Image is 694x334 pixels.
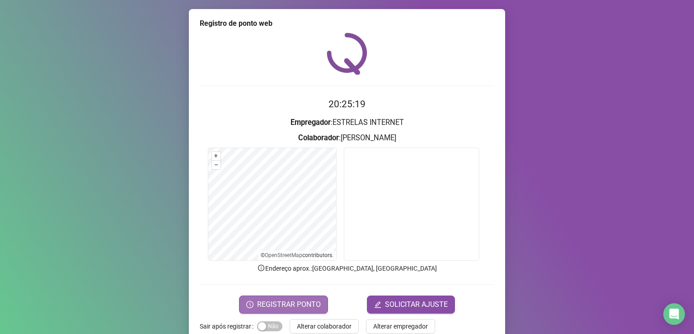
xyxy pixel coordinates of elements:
button: editSOLICITAR AJUSTE [367,296,455,314]
h3: : [PERSON_NAME] [200,132,494,144]
span: SOLICITAR AJUSTE [385,299,448,310]
span: info-circle [257,264,265,272]
img: QRPoint [327,33,367,75]
button: REGISTRAR PONTO [239,296,328,314]
strong: Colaborador [298,134,339,142]
button: Alterar empregador [366,319,435,334]
span: REGISTRAR PONTO [257,299,321,310]
strong: Empregador [291,118,331,127]
label: Sair após registrar [200,319,257,334]
span: Alterar empregador [373,321,428,331]
span: clock-circle [246,301,253,308]
button: + [212,152,220,160]
div: Registro de ponto web [200,18,494,29]
button: Alterar colaborador [290,319,359,334]
div: Open Intercom Messenger [663,303,685,325]
button: – [212,161,220,169]
span: Alterar colaborador [297,321,352,331]
time: 20:25:19 [328,99,366,110]
p: Endereço aprox. : [GEOGRAPHIC_DATA], [GEOGRAPHIC_DATA] [200,263,494,273]
h3: : ESTRELAS INTERNET [200,117,494,129]
span: edit [374,301,381,308]
a: OpenStreetMap [265,252,302,258]
li: © contributors. [261,252,333,258]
